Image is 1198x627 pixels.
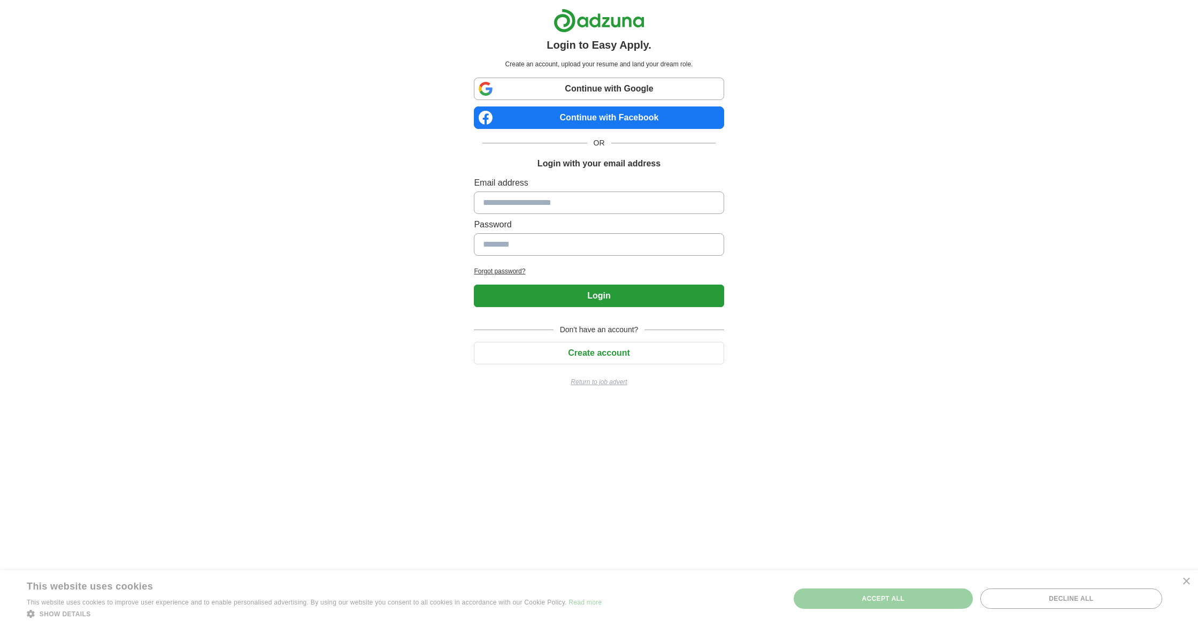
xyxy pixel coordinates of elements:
[474,285,724,307] button: Login
[547,37,651,53] h1: Login to Easy Apply.
[554,9,644,33] img: Adzuna logo
[794,588,973,609] div: Accept all
[474,106,724,129] a: Continue with Facebook
[474,266,724,276] a: Forgot password?
[554,324,645,335] span: Don't have an account?
[980,588,1162,609] div: Decline all
[474,78,724,100] a: Continue with Google
[569,599,602,606] a: Read more, opens a new window
[474,177,724,189] label: Email address
[27,599,567,606] span: This website uses cookies to improve user experience and to enable personalised advertising. By u...
[474,218,724,231] label: Password
[476,59,721,69] p: Create an account, upload your resume and land your dream role.
[537,157,661,170] h1: Login with your email address
[587,137,611,149] span: OR
[474,348,724,357] a: Create account
[27,608,602,619] div: Show details
[27,577,575,593] div: This website uses cookies
[1182,578,1190,586] div: Close
[474,342,724,364] button: Create account
[40,610,91,618] span: Show details
[474,377,724,387] a: Return to job advert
